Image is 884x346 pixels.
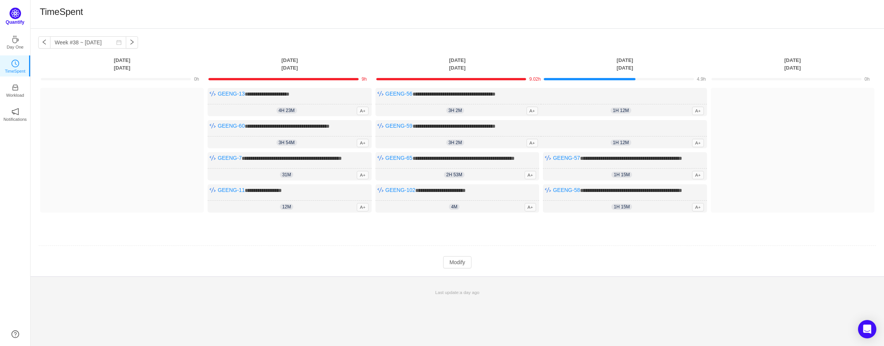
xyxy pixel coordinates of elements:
[38,36,50,49] button: icon: left
[210,91,216,97] img: 10321
[385,91,413,97] a: GEENG-56
[692,171,704,179] span: A+
[357,203,369,211] span: A+
[210,155,216,161] img: 10321
[377,123,383,129] img: 10321
[210,187,216,193] img: 10321
[194,76,199,82] span: 0h
[377,91,383,97] img: 10321
[11,86,19,94] a: icon: inboxWorkload
[443,256,471,268] button: Modify
[40,6,83,18] h1: TimeSpent
[357,139,369,147] span: A+
[10,8,21,19] img: Quantify
[692,203,704,211] span: A+
[11,108,19,115] i: icon: notification
[11,330,19,338] a: icon: question-circle
[6,92,24,99] p: Workload
[709,56,876,72] th: [DATE] [DATE]
[611,107,631,114] span: 1h 12m
[692,139,704,147] span: A+
[374,56,541,72] th: [DATE] [DATE]
[116,40,122,45] i: icon: calendar
[357,171,369,179] span: A+
[611,140,631,146] span: 1h 12m
[541,56,708,72] th: [DATE] [DATE]
[449,204,460,210] span: 4m
[435,290,479,295] span: Last update:
[529,76,541,82] span: 9.02h
[446,107,464,114] span: 3h 2m
[218,155,242,161] a: GEENG-7
[545,187,551,193] img: 10321
[11,38,19,45] a: icon: coffeeDay One
[50,36,126,49] input: Select a week
[545,155,551,161] img: 10321
[218,91,245,97] a: GEENG-13
[858,320,876,338] div: Open Intercom Messenger
[377,155,383,161] img: 10321
[5,68,26,75] p: TimeSpent
[280,172,293,178] span: 31m
[525,171,536,179] span: A+
[6,19,24,26] p: Quantify
[460,290,479,295] span: a day ago
[280,204,293,210] span: 12m
[377,187,383,193] img: 10321
[385,123,413,129] a: GEENG-59
[525,203,536,211] span: A+
[218,123,245,129] a: GEENG-60
[553,155,580,161] a: GEENG-57
[611,204,632,210] span: 1h 15m
[276,107,297,114] span: 4h 23m
[362,76,367,82] span: 9h
[210,123,216,129] img: 10321
[276,140,297,146] span: 3h 54m
[553,187,580,193] a: GEENG-58
[206,56,373,72] th: [DATE] [DATE]
[11,62,19,70] a: icon: clock-circleTimeSpent
[3,116,27,123] p: Notifications
[11,84,19,91] i: icon: inbox
[611,172,632,178] span: 1h 15m
[11,110,19,118] a: icon: notificationNotifications
[864,76,869,82] span: 0h
[692,107,704,115] span: A+
[218,187,245,193] a: GEENG-11
[11,36,19,43] i: icon: coffee
[526,107,538,115] span: A+
[697,76,706,82] span: 4.9h
[6,44,23,50] p: Day One
[11,60,19,67] i: icon: clock-circle
[38,56,206,72] th: [DATE] [DATE]
[357,107,369,115] span: A+
[444,172,465,178] span: 2h 53m
[385,155,413,161] a: GEENG-65
[526,139,538,147] span: A+
[385,187,416,193] a: GEENG-102
[126,36,138,49] button: icon: right
[446,140,464,146] span: 3h 2m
